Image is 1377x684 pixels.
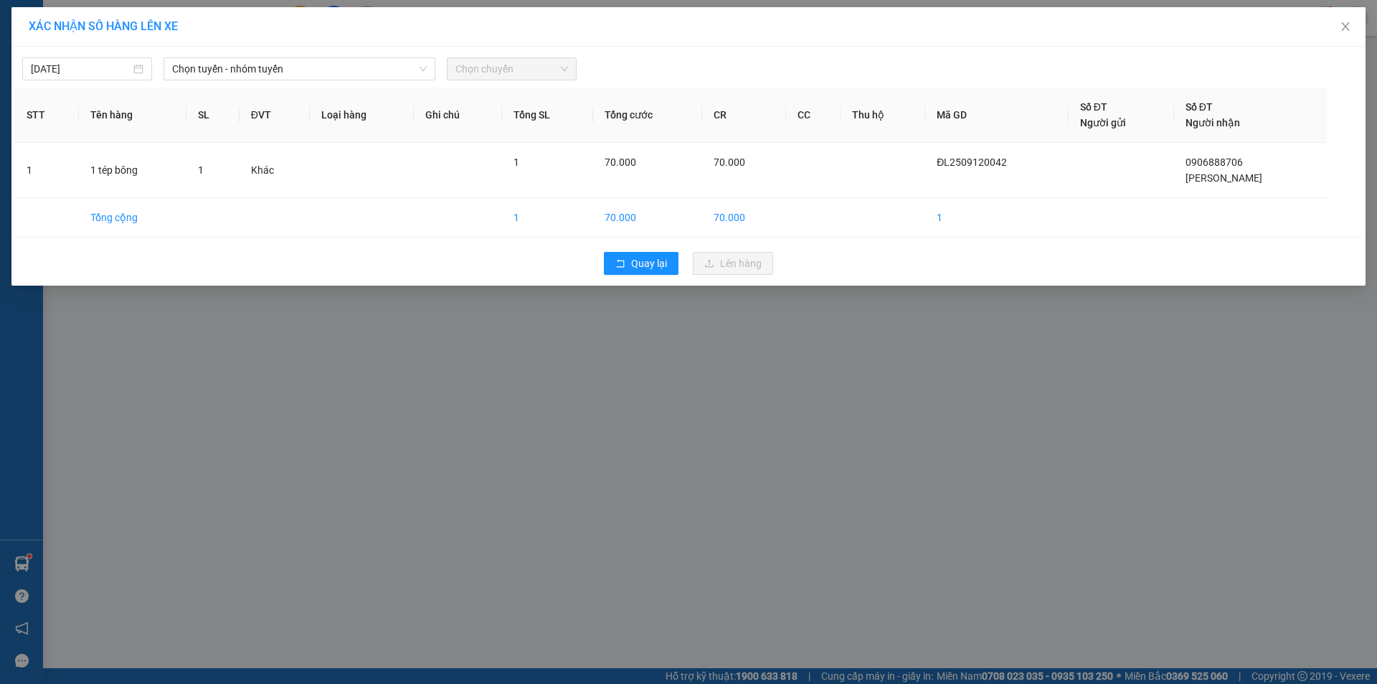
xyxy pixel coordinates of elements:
span: Chọn tuyến - nhóm tuyến [172,58,427,80]
td: 70.000 [593,198,702,238]
span: ĐL2509120042 [937,156,1007,168]
button: rollbackQuay lại [604,252,678,275]
th: ĐVT [240,88,310,143]
th: Mã GD [925,88,1068,143]
th: Tổng cước [593,88,702,143]
span: 70.000 [714,156,745,168]
th: Tên hàng [79,88,186,143]
span: Người gửi [1080,117,1126,128]
td: Tổng cộng [79,198,186,238]
span: Số ĐT [1186,101,1213,113]
span: Người nhận [1186,117,1240,128]
span: rollback [615,258,625,270]
td: 1 [502,198,593,238]
span: Số ĐT [1080,101,1107,113]
th: CC [786,88,841,143]
td: Khác [240,143,310,198]
th: CR [702,88,786,143]
td: 1 [15,143,79,198]
span: [PERSON_NAME] [1186,172,1262,184]
span: close [1340,21,1351,32]
th: Loại hàng [310,88,415,143]
td: 1 tép bông [79,143,186,198]
input: 12/09/2025 [31,61,131,77]
th: STT [15,88,79,143]
th: SL [186,88,240,143]
span: Chọn chuyến [455,58,568,80]
td: 1 [925,198,1068,238]
span: 70.000 [605,156,636,168]
span: 1 [198,164,204,176]
span: 0906888706 [1186,156,1243,168]
span: XÁC NHẬN SỐ HÀNG LÊN XE [29,19,178,33]
span: down [419,65,427,73]
button: Close [1325,7,1366,47]
span: Quay lại [631,256,667,271]
th: Thu hộ [841,88,925,143]
button: uploadLên hàng [693,252,773,275]
td: 70.000 [702,198,786,238]
span: 1 [514,156,519,168]
th: Tổng SL [502,88,593,143]
th: Ghi chú [414,88,502,143]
